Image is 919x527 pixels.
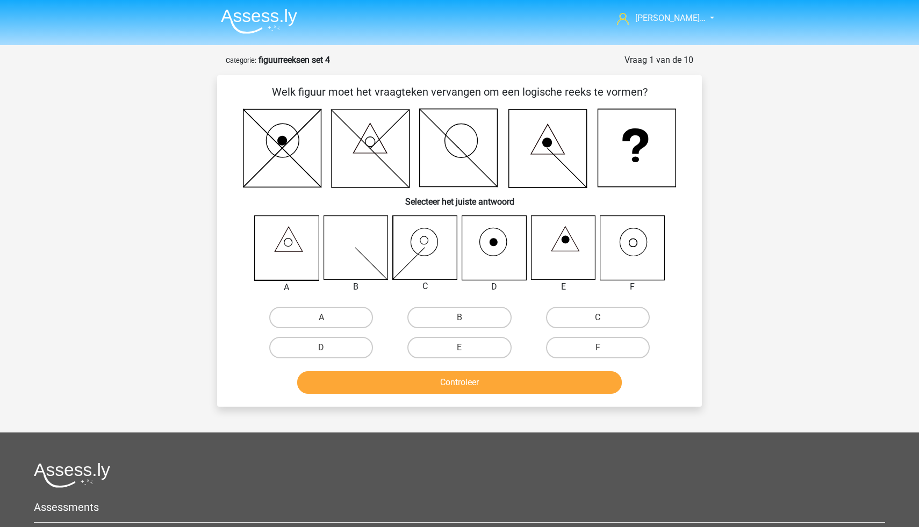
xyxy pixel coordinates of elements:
label: C [546,307,650,328]
div: A [246,281,327,294]
a: [PERSON_NAME]… [613,12,707,25]
img: Assessly [221,9,297,34]
div: E [523,280,604,293]
div: D [454,280,535,293]
button: Controleer [297,371,622,394]
label: A [269,307,373,328]
label: B [407,307,511,328]
img: Assessly logo [34,463,110,488]
label: F [546,337,650,358]
span: [PERSON_NAME]… [635,13,706,23]
h5: Assessments [34,501,885,514]
label: D [269,337,373,358]
p: Welk figuur moet het vraagteken vervangen om een logische reeks te vormen? [234,84,685,100]
label: E [407,337,511,358]
strong: figuurreeksen set 4 [259,55,330,65]
small: Categorie: [226,56,256,64]
div: F [592,280,673,293]
h6: Selecteer het juiste antwoord [234,188,685,207]
div: Vraag 1 van de 10 [624,54,693,67]
div: C [384,280,465,293]
div: B [315,280,397,293]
